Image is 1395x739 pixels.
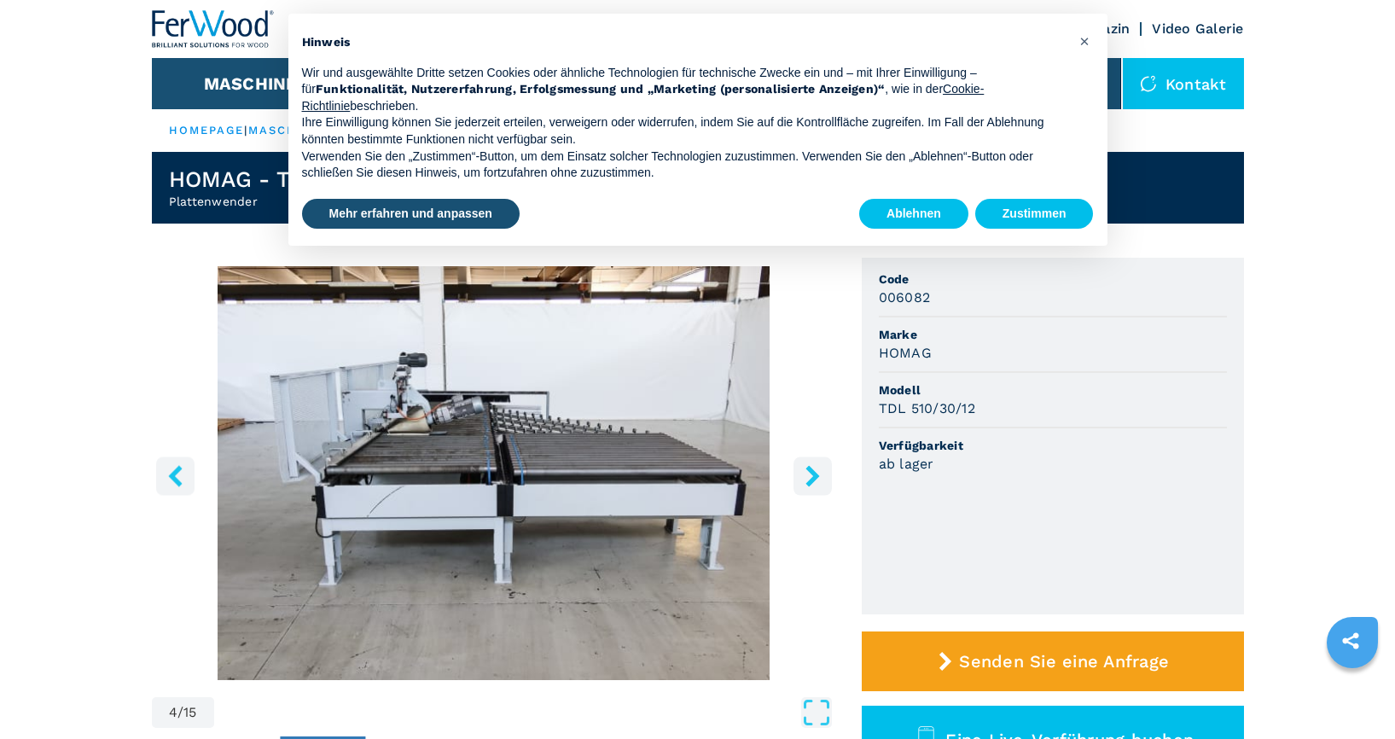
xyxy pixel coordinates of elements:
[879,271,1227,288] span: Code
[302,65,1067,115] p: Wir und ausgewählte Dritte setzen Cookies oder ähnliche Technologien für technische Zwecke ein un...
[152,266,836,680] div: Go to Slide 4
[169,166,432,193] h1: HOMAG - TDL 510/30/12
[879,437,1227,454] span: Verfügbarkeit
[316,82,886,96] strong: Funktionalität, Nutzererfahrung, Erfolgsmessung und „Marketing (personalisierte Anzeigen)“
[1152,20,1243,37] a: Video Galerie
[244,124,247,137] span: |
[879,326,1227,343] span: Marke
[975,199,1094,230] button: Zustimmen
[204,73,311,94] button: Maschinen
[793,457,832,495] button: right-button
[302,199,520,230] button: Mehr erfahren und anpassen
[302,82,985,113] a: Cookie-Richtlinie
[302,34,1067,51] h2: Hinweis
[1123,58,1244,109] div: Kontakt
[169,706,177,719] span: 4
[1140,75,1157,92] img: Kontakt
[152,266,836,680] img: Plattenwender HOMAG TDL 510/30/12
[248,124,332,137] a: maschinen
[152,10,275,48] img: Ferwood
[1329,620,1372,662] a: sharethis
[183,706,197,719] span: 15
[862,631,1244,691] button: Senden Sie eine Anfrage
[169,193,432,210] h2: Plattenwender
[156,457,195,495] button: left-button
[302,148,1067,182] p: Verwenden Sie den „Zustimmen“-Button, um dem Einsatz solcher Technologien zuzustimmen. Verwenden ...
[1079,31,1090,51] span: ×
[302,114,1067,148] p: Ihre Einwilligung können Sie jederzeit erteilen, verweigern oder widerrufen, indem Sie auf die Ko...
[1072,27,1099,55] button: Schließen Sie diesen Hinweis
[959,651,1169,672] span: Senden Sie eine Anfrage
[879,454,934,474] h3: ab lager
[879,399,975,418] h3: TDL 510/30/12
[218,697,832,728] button: Open Fullscreen
[879,288,931,307] h3: 006082
[879,343,932,363] h3: HOMAG
[177,706,183,719] span: /
[859,199,968,230] button: Ablehnen
[169,124,245,137] a: HOMEPAGE
[879,381,1227,399] span: Modell
[1322,662,1382,726] iframe: Chat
